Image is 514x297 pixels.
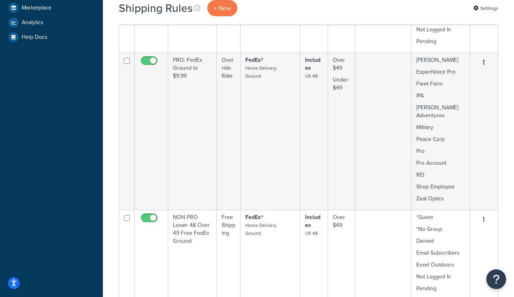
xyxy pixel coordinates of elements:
[22,34,47,41] span: Help Docs
[305,72,318,80] small: US 48
[416,80,465,88] p: Fleet Farm
[416,38,465,46] p: Pending
[416,104,465,120] p: [PERSON_NAME] Adventures
[6,15,97,30] a: Analytics
[22,5,51,11] span: Marketplace
[416,68,465,76] p: ExpertVoice Pro
[473,3,498,14] a: Settings
[305,230,318,237] small: US 48
[416,26,465,34] p: Not Logged In
[245,222,277,237] small: Home Delivery Ground
[6,30,97,44] a: Help Docs
[416,147,465,155] p: Pro
[245,213,264,221] strong: FedEx®
[416,183,465,191] p: Shop Employee
[333,76,351,92] p: Under $49
[416,237,465,245] p: Denied
[245,65,277,80] small: Home Delivery Ground
[6,1,97,15] a: Marketplace
[416,261,465,269] p: Exxel Outdoors
[416,135,465,143] p: Peace Corp
[217,53,241,210] td: Override Rate
[305,56,321,72] strong: Includes
[416,273,465,281] p: Not Logged In
[416,159,465,167] p: Pro Account
[416,171,465,179] p: REI
[416,249,465,257] p: Email Subscribers
[412,53,470,210] td: [PERSON_NAME]
[22,19,44,26] span: Analytics
[245,56,264,64] strong: FedEx®
[305,213,321,229] strong: Includes
[416,285,465,293] p: Pending
[168,53,217,210] td: PRO: FedEx Ground to $9.99
[416,225,465,233] p: *No Group
[328,53,356,210] td: Over $49
[416,124,465,131] p: Military
[416,92,465,100] p: IPA
[119,0,193,16] h1: Shipping Rules
[416,195,465,203] p: Zeal Optics
[486,269,506,289] button: Open Resource Center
